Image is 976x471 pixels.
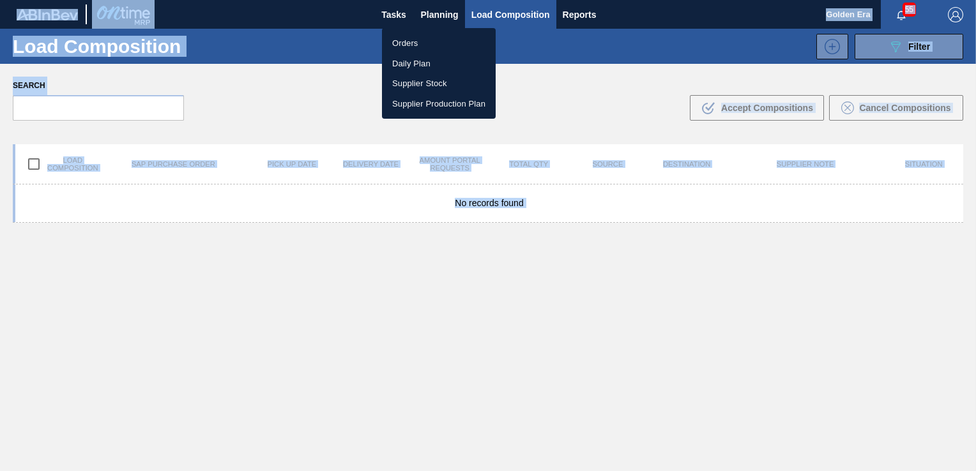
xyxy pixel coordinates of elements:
[382,54,496,74] a: Daily Plan
[382,94,496,114] a: Supplier Production Plan
[382,73,496,94] a: Supplier Stock
[382,33,496,54] a: Orders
